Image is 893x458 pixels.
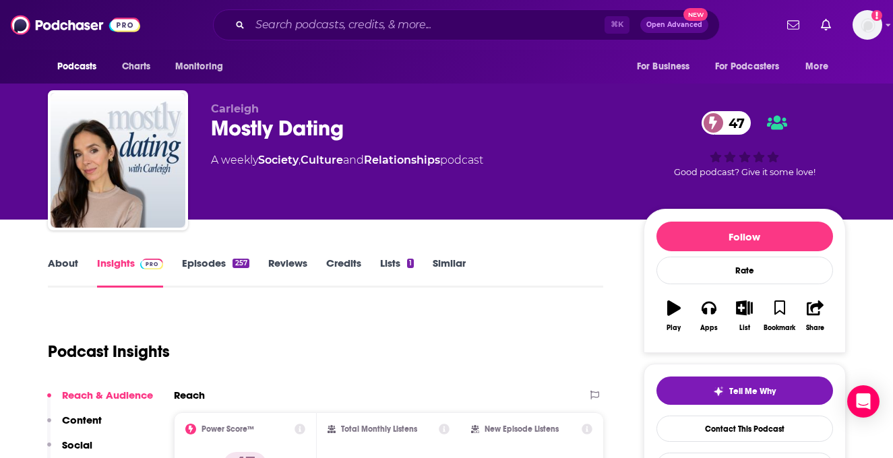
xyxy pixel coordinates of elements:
[202,424,254,434] h2: Power Score™
[301,154,343,166] a: Culture
[764,324,795,332] div: Bookmark
[627,54,707,79] button: open menu
[113,54,159,79] a: Charts
[48,341,170,362] h1: Podcast Insights
[341,424,417,434] h2: Total Monthly Listens
[702,111,751,135] a: 47
[62,438,92,451] p: Social
[700,324,718,332] div: Apps
[762,292,797,340] button: Bookmark
[364,154,440,166] a: Relationships
[166,54,241,79] button: open menu
[47,389,153,414] button: Reach & Audience
[656,292,691,340] button: Play
[691,292,727,340] button: Apps
[806,324,824,332] div: Share
[667,324,681,332] div: Play
[640,17,708,33] button: Open AdvancedNew
[605,16,629,34] span: ⌘ K
[268,257,307,288] a: Reviews
[644,102,846,186] div: 47Good podcast? Give it some love!
[656,416,833,442] a: Contact This Podcast
[211,152,483,168] div: A weekly podcast
[782,13,805,36] a: Show notifications dropdown
[299,154,301,166] span: ,
[380,257,414,288] a: Lists1
[48,257,78,288] a: About
[683,8,708,21] span: New
[343,154,364,166] span: and
[797,292,832,340] button: Share
[853,10,882,40] button: Show profile menu
[853,10,882,40] span: Logged in as sarahhallprinc
[739,324,750,332] div: List
[713,386,724,397] img: tell me why sparkle
[485,424,559,434] h2: New Episode Listens
[656,222,833,251] button: Follow
[122,57,151,76] span: Charts
[656,257,833,284] div: Rate
[62,389,153,401] p: Reach & Audience
[57,57,97,76] span: Podcasts
[213,9,720,40] div: Search podcasts, credits, & more...
[47,414,102,438] button: Content
[62,414,102,426] p: Content
[250,14,605,36] input: Search podcasts, credits, & more...
[637,57,690,76] span: For Business
[674,167,815,177] span: Good podcast? Give it some love!
[656,377,833,405] button: tell me why sparkleTell Me Why
[233,259,249,268] div: 257
[853,10,882,40] img: User Profile
[796,54,845,79] button: open menu
[258,154,299,166] a: Society
[847,385,880,418] div: Open Intercom Messenger
[97,257,164,288] a: InsightsPodchaser Pro
[815,13,836,36] a: Show notifications dropdown
[48,54,115,79] button: open menu
[51,93,185,228] img: Mostly Dating
[715,111,751,135] span: 47
[805,57,828,76] span: More
[407,259,414,268] div: 1
[871,10,882,21] svg: Add a profile image
[433,257,466,288] a: Similar
[175,57,223,76] span: Monitoring
[706,54,799,79] button: open menu
[326,257,361,288] a: Credits
[174,389,205,401] h2: Reach
[140,259,164,269] img: Podchaser Pro
[729,386,776,397] span: Tell Me Why
[646,22,702,28] span: Open Advanced
[211,102,259,115] span: Carleigh
[715,57,780,76] span: For Podcasters
[11,12,140,38] img: Podchaser - Follow, Share and Rate Podcasts
[727,292,762,340] button: List
[182,257,249,288] a: Episodes257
